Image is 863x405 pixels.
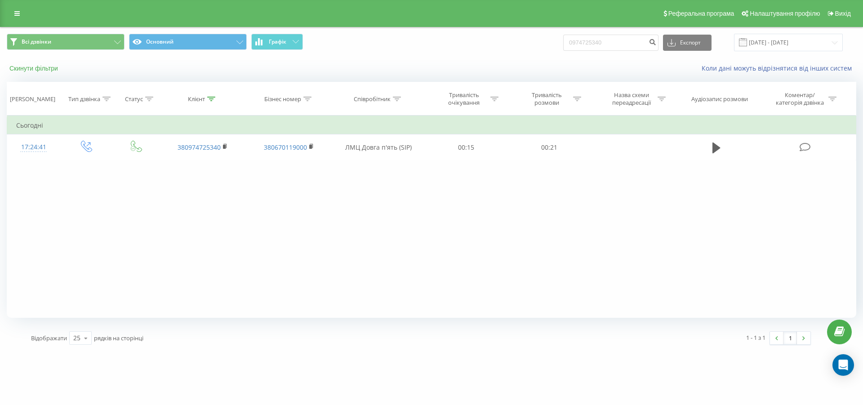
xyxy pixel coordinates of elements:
div: Open Intercom Messenger [832,354,854,376]
a: 1 [783,332,797,344]
div: Аудіозапис розмови [691,95,748,103]
button: Скинути фільтри [7,64,62,72]
div: 25 [73,334,80,343]
a: Коли дані можуть відрізнятися вiд інших систем [702,64,856,72]
button: Експорт [663,35,712,51]
td: Сьогодні [7,116,856,134]
span: Відображати [31,334,67,342]
div: Клієнт [188,95,205,103]
div: Статус [125,95,143,103]
span: Графік [269,39,286,45]
span: Реферальна програма [668,10,734,17]
button: Основний [129,34,247,50]
div: Бізнес номер [264,95,301,103]
a: 380670119000 [264,143,307,151]
input: Пошук за номером [563,35,658,51]
span: Налаштування профілю [750,10,820,17]
div: Тривалість очікування [440,91,488,107]
td: ЛМЦ Довга п'ять (SIP) [332,134,425,160]
span: рядків на сторінці [94,334,143,342]
td: 00:21 [507,134,590,160]
div: [PERSON_NAME] [10,95,55,103]
div: Тип дзвінка [68,95,100,103]
td: 00:15 [425,134,507,160]
div: Коментар/категорія дзвінка [774,91,826,107]
div: Тривалість розмови [523,91,571,107]
button: Всі дзвінки [7,34,125,50]
div: 17:24:41 [16,138,51,156]
a: 380974725340 [178,143,221,151]
span: Вихід [835,10,851,17]
div: Назва схеми переадресації [607,91,655,107]
button: Графік [251,34,303,50]
div: Співробітник [354,95,391,103]
span: Всі дзвінки [22,38,51,45]
div: 1 - 1 з 1 [746,333,765,342]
